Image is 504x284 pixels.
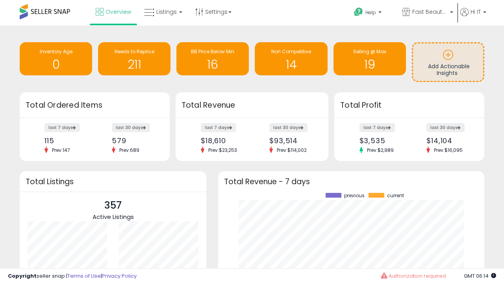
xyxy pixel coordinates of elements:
h1: 14 [259,58,323,71]
div: seller snap | | [8,273,137,280]
label: last 30 days [269,123,308,132]
h3: Total Profit [340,100,478,111]
h3: Total Ordered Items [26,100,164,111]
h1: 16 [180,58,245,71]
span: Add Actionable Insights [428,62,470,77]
span: Active Listings [93,213,134,221]
span: Non Competitive [271,48,311,55]
span: Fast Beauty ([GEOGRAPHIC_DATA]) [412,8,448,16]
h3: Total Revenue - 7 days [224,179,478,185]
a: Inventory Age 0 [20,42,92,75]
label: last 30 days [112,123,150,132]
div: $14,104 [426,136,471,145]
a: Add Actionable Insights [413,43,483,81]
i: Get Help [354,7,363,17]
span: Help [365,9,376,16]
a: Privacy Policy [102,272,137,280]
span: Needs to Reprice [115,48,154,55]
span: Prev: $114,002 [273,147,311,153]
span: Selling @ Max [353,48,386,55]
a: Terms of Use [67,272,101,280]
h1: 19 [337,58,402,71]
div: $18,610 [201,136,246,145]
p: 357 [93,198,134,213]
span: Prev: $23,253 [204,147,241,153]
span: Prev: $16,095 [430,147,467,153]
div: 115 [44,136,89,145]
div: $93,514 [269,136,315,145]
span: 2025-08-12 06:14 GMT [464,272,496,280]
span: Prev: 147 [48,147,74,153]
span: BB Price Below Min [191,48,234,55]
label: last 30 days [426,123,465,132]
a: Non Competitive 14 [255,42,327,75]
a: Hi IT [460,8,486,26]
span: Prev: 689 [115,147,143,153]
span: current [387,193,404,198]
h1: 211 [102,58,167,71]
strong: Copyright [8,272,37,280]
div: 579 [112,136,156,145]
label: last 7 days [359,123,395,132]
a: Selling @ Max 19 [334,42,406,75]
div: $3,535 [359,136,404,145]
label: last 7 days [44,123,80,132]
h1: 0 [24,58,88,71]
h3: Total Listings [26,179,200,185]
span: previous [344,193,365,198]
span: Inventory Age [40,48,72,55]
label: last 7 days [201,123,236,132]
a: Help [348,1,395,26]
a: BB Price Below Min 16 [176,42,249,75]
span: Overview [106,8,131,16]
span: Prev: $2,989 [363,147,398,153]
h3: Total Revenue [182,100,322,111]
a: Needs to Reprice 211 [98,42,170,75]
span: Listings [156,8,177,16]
span: Hi IT [471,8,481,16]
